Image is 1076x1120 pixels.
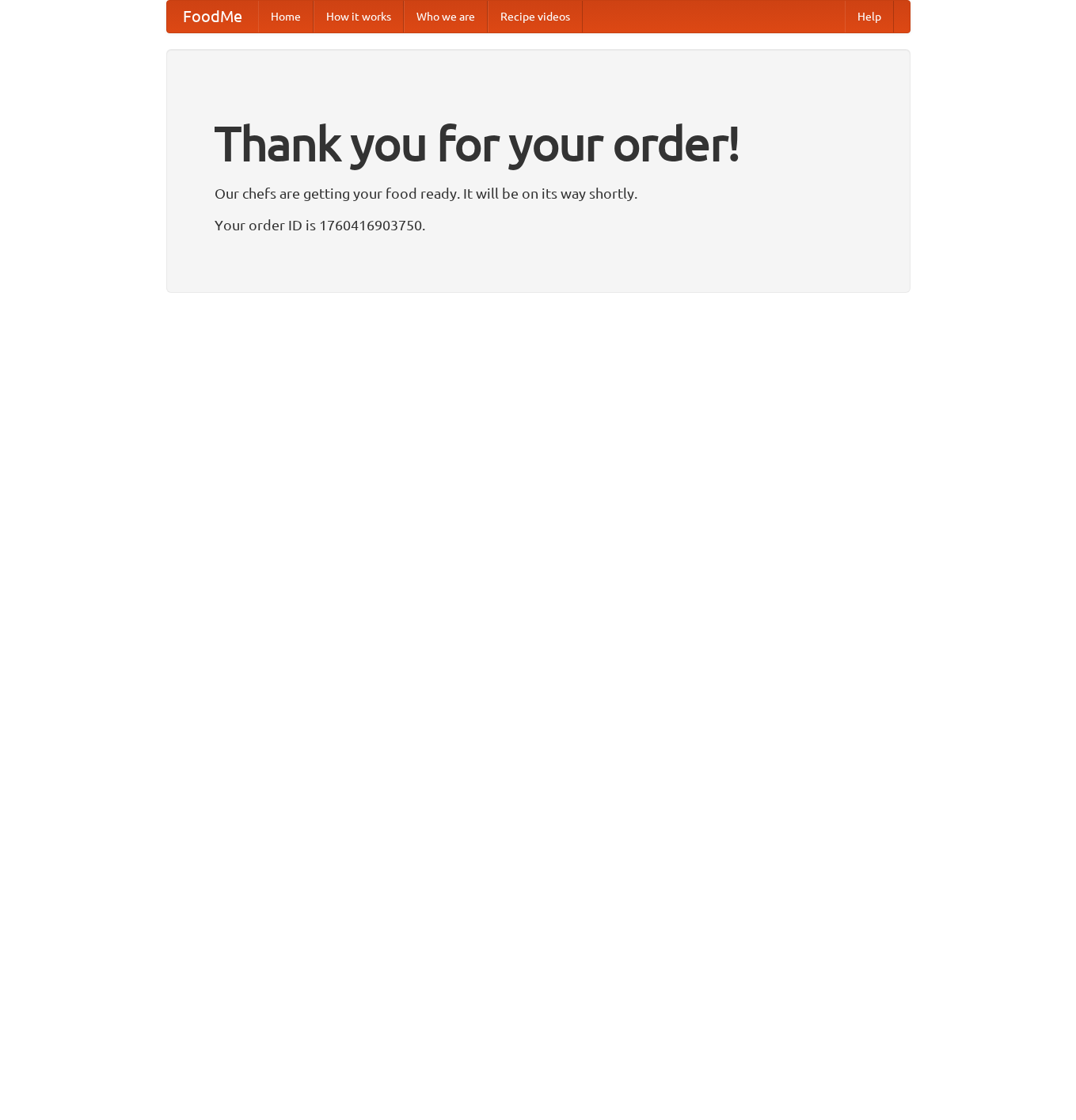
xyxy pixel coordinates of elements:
a: Home [258,1,314,32]
p: Our chefs are getting your food ready. It will be on its way shortly. [215,181,862,205]
a: Who we are [404,1,488,32]
p: Your order ID is 1760416903750. [215,213,862,237]
a: Recipe videos [488,1,583,32]
a: Help [845,1,894,32]
a: FoodMe [167,1,258,32]
h1: Thank you for your order! [215,105,862,181]
a: How it works [314,1,404,32]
